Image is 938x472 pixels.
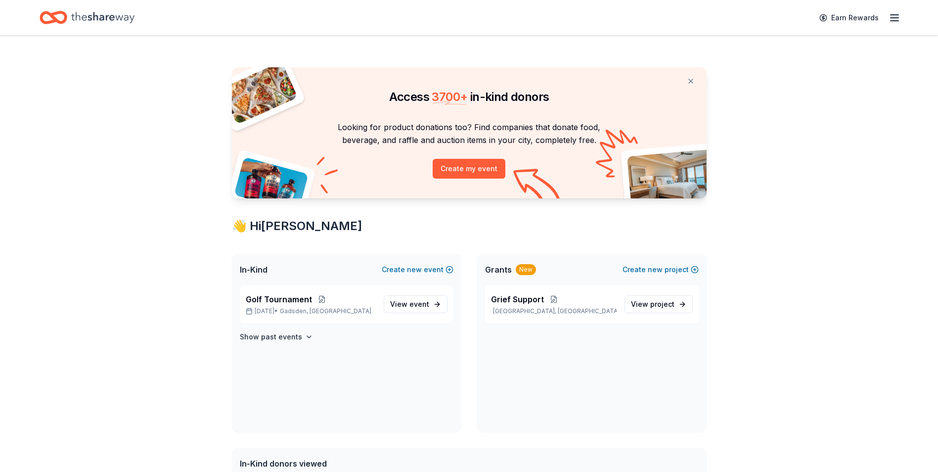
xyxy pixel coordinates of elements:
span: Grief Support [491,293,544,305]
span: In-Kind [240,264,268,276]
button: Create my event [433,159,505,179]
div: In-Kind donors viewed [240,458,462,470]
span: Gadsden, [GEOGRAPHIC_DATA] [280,307,371,315]
span: Grants [485,264,512,276]
p: [GEOGRAPHIC_DATA], [GEOGRAPHIC_DATA] [491,307,617,315]
span: new [407,264,422,276]
p: [DATE] • [246,307,376,315]
span: 3700 + [432,90,467,104]
button: Show past events [240,331,313,343]
span: event [409,300,429,308]
span: Golf Tournament [246,293,312,305]
img: Curvy arrow [513,169,563,206]
a: View event [384,295,447,313]
img: Pizza [221,61,298,125]
button: Createnewevent [382,264,453,276]
span: new [648,264,663,276]
a: View project [625,295,693,313]
div: New [516,264,536,275]
p: Looking for product donations too? Find companies that donate food, beverage, and raffle and auct... [244,121,695,147]
span: View [390,298,429,310]
span: Access in-kind donors [389,90,549,104]
a: Earn Rewards [813,9,885,27]
div: 👋 Hi [PERSON_NAME] [232,218,707,234]
span: project [650,300,674,308]
a: Home [40,6,134,29]
h4: Show past events [240,331,302,343]
span: View [631,298,674,310]
button: Createnewproject [623,264,699,276]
